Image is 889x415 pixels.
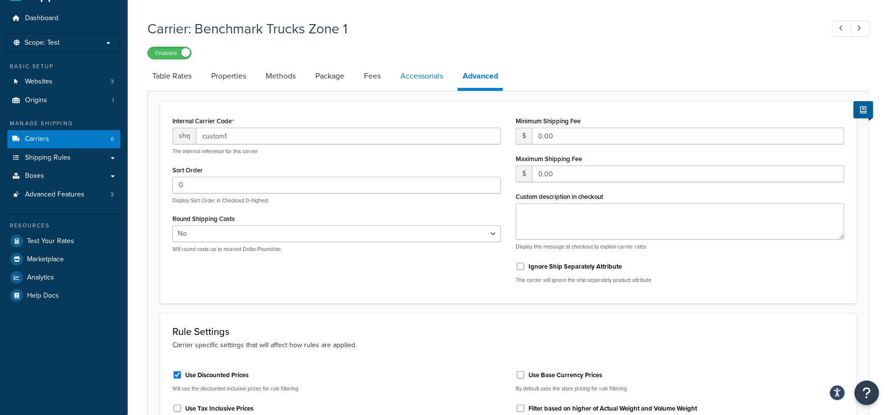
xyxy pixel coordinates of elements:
[25,39,59,47] span: Scope: Test
[7,73,120,91] li: Websites
[172,197,501,204] p: Display Sort Order in Checkout 0=highest
[7,9,120,28] a: Dashboard
[516,277,844,284] p: This carrier will ignore the ship separately product attribute
[25,191,84,199] span: Advanced Features
[185,371,249,380] label: Use Discounted Prices
[7,287,120,304] a: Help Docs
[7,149,120,167] a: Shipping Rules
[516,155,582,163] label: Maximum Shipping Fee
[7,221,120,230] div: Resources
[27,255,64,264] span: Marketplace
[458,64,503,91] a: Advanced
[172,166,203,174] label: Sort Order
[516,117,581,125] label: Minimum Shipping Fee
[851,21,870,37] a: Next Record
[516,243,844,250] p: Display this message at checkout to explain carrier rates
[7,62,120,71] div: Basic Setup
[528,404,697,413] label: Filter based on higher of Actual Weight and Volume Weight
[7,130,120,148] li: Carriers
[855,381,879,405] button: Open Resource Center
[172,385,501,392] p: Will use the discounted inclusive prices for rule filtering
[112,96,114,105] span: 1
[854,101,873,118] button: Show Help Docs
[185,404,253,413] label: Use Tax Inclusive Prices
[7,186,120,204] a: Advanced Features3
[148,47,191,59] label: Enabled
[7,91,120,110] li: Origins
[7,269,120,286] a: Analytics
[7,250,120,268] a: Marketplace
[359,64,386,88] a: Fees
[27,237,74,246] span: Test Your Rates
[172,148,501,155] p: The internal reference for this carrier
[528,262,622,271] label: Ignore Ship Separately Attribute
[27,292,59,300] span: Help Docs
[25,78,53,86] span: Websites
[310,64,349,88] a: Package
[111,135,114,143] span: 8
[25,96,47,105] span: Origins
[395,64,448,88] a: Accessorials
[516,128,532,144] span: $
[7,91,120,110] a: Origins1
[147,19,814,38] h1: Carrier: Benchmark Trucks Zone 1
[172,246,501,253] p: Will round costs up to nearest Dollar/Pound/etc
[27,274,54,282] span: Analytics
[516,166,532,182] span: $
[7,119,120,128] div: Manage Shipping
[206,64,251,88] a: Properties
[25,14,58,23] span: Dashboard
[261,64,301,88] a: Methods
[25,154,71,162] span: Shipping Rules
[25,172,44,180] span: Boxes
[172,117,234,125] label: Internal Carrier Code
[172,326,844,337] h3: Rule Settings
[516,193,603,200] label: Custom description in checkout
[7,186,120,204] li: Advanced Features
[516,385,844,392] p: By default uses the store pricing for rule filtering
[172,215,235,222] label: Round Shipping Costs
[111,191,114,199] span: 3
[172,128,196,144] span: shq
[833,21,852,37] a: Previous Record
[7,232,120,250] a: Test Your Rates
[7,73,120,91] a: Websites3
[111,78,114,86] span: 3
[7,167,120,185] a: Boxes
[172,340,844,351] p: Carrier specific settings that will affect how rules are applied.
[7,130,120,148] a: Carriers8
[147,64,196,88] a: Table Rates
[528,371,602,380] label: Use Base Currency Prices
[25,135,49,143] span: Carriers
